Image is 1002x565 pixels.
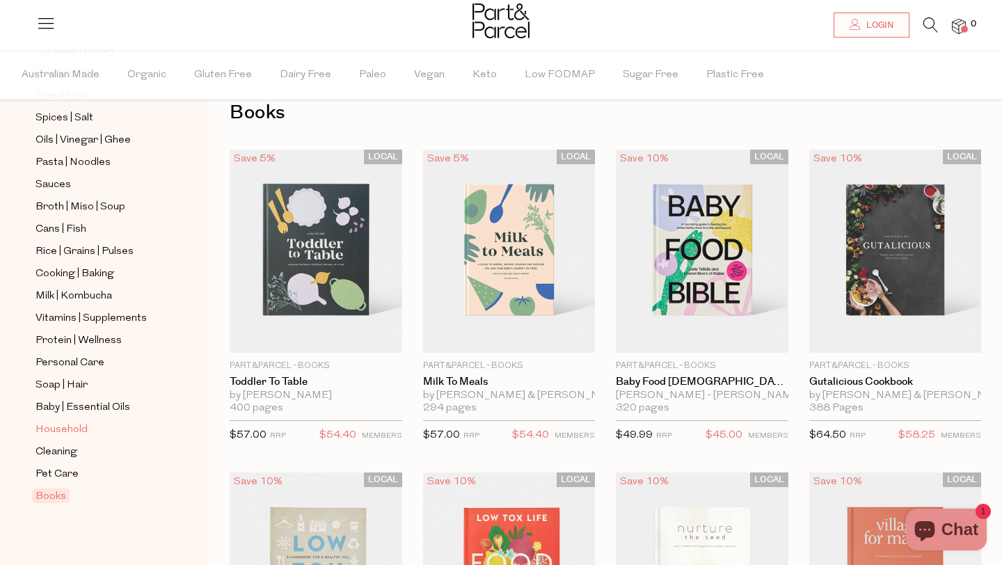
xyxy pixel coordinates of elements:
[35,110,93,127] span: Spices | Salt
[557,150,595,164] span: LOCAL
[35,199,125,216] span: Broth | Miso | Soup
[557,472,595,487] span: LOCAL
[423,430,460,440] span: $57.00
[616,430,653,440] span: $49.99
[850,432,866,440] small: RRP
[706,51,764,100] span: Plastic Free
[616,150,673,168] div: Save 10%
[35,198,162,216] a: Broth | Miso | Soup
[230,472,287,491] div: Save 10%
[809,472,866,491] div: Save 10%
[35,310,147,327] span: Vitamins | Supplements
[809,150,982,353] img: Gutalicious Cookbook
[898,427,935,445] span: $58.25
[32,488,70,503] span: Books
[423,472,480,491] div: Save 10%
[35,399,130,416] span: Baby | Essential Oils
[943,472,981,487] span: LOCAL
[35,154,111,171] span: Pasta | Noodles
[623,51,678,100] span: Sugar Free
[280,51,331,100] span: Dairy Free
[414,51,445,100] span: Vegan
[423,150,473,168] div: Save 5%
[35,333,122,349] span: Protein | Wellness
[656,432,672,440] small: RRP
[35,243,162,260] a: Rice | Grains | Pulses
[35,444,77,461] span: Cleaning
[35,399,162,416] a: Baby | Essential Oils
[463,432,479,440] small: RRP
[127,51,166,100] span: Organic
[22,51,100,100] span: Australian Made
[230,150,402,353] img: Toddler to Table
[35,355,104,372] span: Personal Care
[616,376,788,388] a: Baby Food [DEMOGRAPHIC_DATA]
[616,360,788,372] p: Part&Parcel - Books
[35,488,162,504] a: Books
[706,427,742,445] span: $45.00
[319,427,356,445] span: $54.40
[616,150,788,353] img: Baby Food Bible
[230,97,981,129] h1: Books
[230,150,280,168] div: Save 5%
[364,472,402,487] span: LOCAL
[359,51,386,100] span: Paleo
[941,432,981,440] small: MEMBERS
[616,472,673,491] div: Save 10%
[555,432,595,440] small: MEMBERS
[423,390,596,402] div: by [PERSON_NAME] & [PERSON_NAME]
[423,150,596,353] img: Milk to Meals
[512,427,549,445] span: $54.40
[750,472,788,487] span: LOCAL
[809,360,982,372] p: Part&Parcel - Books
[364,150,402,164] span: LOCAL
[834,13,909,38] a: Login
[809,150,866,168] div: Save 10%
[472,3,530,38] img: Part&Parcel
[35,109,162,127] a: Spices | Salt
[230,360,402,372] p: Part&Parcel - Books
[616,390,788,402] div: [PERSON_NAME] - [PERSON_NAME] & [PERSON_NAME]
[230,402,283,415] span: 400 pages
[35,154,162,171] a: Pasta | Noodles
[35,177,71,193] span: Sauces
[35,132,131,149] span: Oils | Vinegar | Ghee
[230,390,402,402] div: by [PERSON_NAME]
[230,430,267,440] span: $57.00
[35,377,88,394] span: Soap | Hair
[35,421,162,438] a: Household
[809,376,982,388] a: Gutalicious Cookbook
[863,19,893,31] span: Login
[423,360,596,372] p: Part&Parcel - Books
[35,132,162,149] a: Oils | Vinegar | Ghee
[35,288,112,305] span: Milk | Kombucha
[902,509,991,554] inbox-online-store-chat: Shopify online store chat
[35,176,162,193] a: Sauces
[35,332,162,349] a: Protein | Wellness
[35,221,162,238] a: Cans | Fish
[35,266,114,282] span: Cooking | Baking
[270,432,286,440] small: RRP
[423,376,596,388] a: Milk to Meals
[362,432,402,440] small: MEMBERS
[809,402,864,415] span: 388 Pages
[809,430,846,440] span: $64.50
[35,244,134,260] span: Rice | Grains | Pulses
[35,465,162,483] a: Pet Care
[230,376,402,388] a: Toddler to Table
[952,19,966,33] a: 0
[943,150,981,164] span: LOCAL
[809,390,982,402] div: by [PERSON_NAME] & [PERSON_NAME]
[750,150,788,164] span: LOCAL
[472,51,497,100] span: Keto
[35,376,162,394] a: Soap | Hair
[35,466,79,483] span: Pet Care
[35,443,162,461] a: Cleaning
[194,51,252,100] span: Gluten Free
[35,287,162,305] a: Milk | Kombucha
[423,402,477,415] span: 294 pages
[616,402,669,415] span: 320 pages
[525,51,595,100] span: Low FODMAP
[35,422,88,438] span: Household
[748,432,788,440] small: MEMBERS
